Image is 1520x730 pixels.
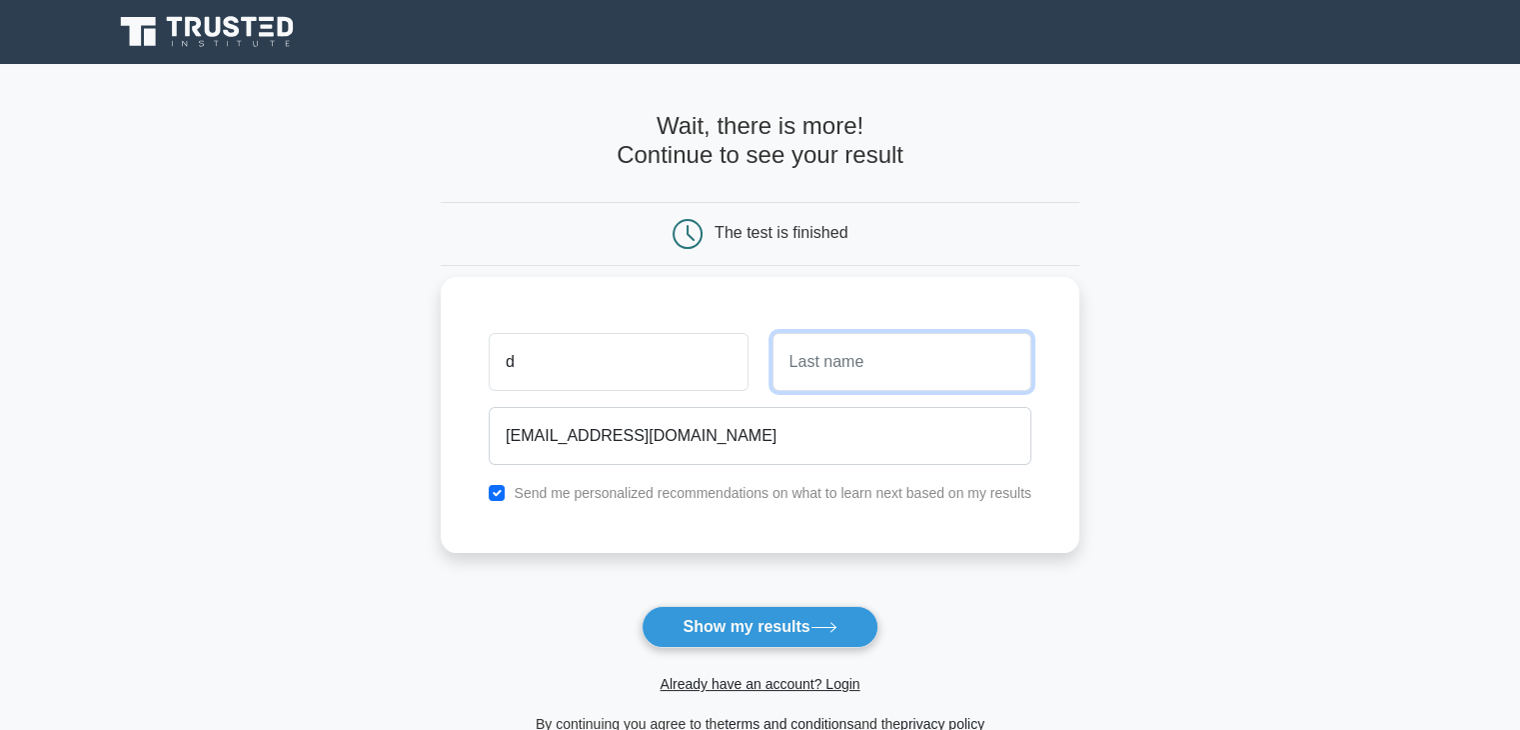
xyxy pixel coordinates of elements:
[772,333,1031,391] input: Last name
[715,224,847,241] div: The test is finished
[489,333,748,391] input: First name
[489,407,1031,465] input: Email
[660,676,859,692] a: Already have an account? Login
[642,606,877,648] button: Show my results
[514,485,1031,501] label: Send me personalized recommendations on what to learn next based on my results
[441,112,1079,170] h4: Wait, there is more! Continue to see your result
